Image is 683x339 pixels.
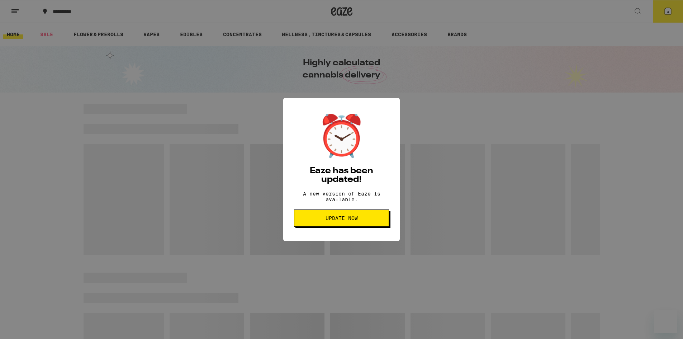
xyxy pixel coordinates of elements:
[654,310,677,333] iframe: Button to launch messaging window
[294,191,389,202] p: A new version of Eaze is available.
[326,216,358,221] span: Update Now
[294,167,389,184] h2: Eaze has been updated!
[317,112,367,160] div: ⏰
[294,209,389,227] button: Update Now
